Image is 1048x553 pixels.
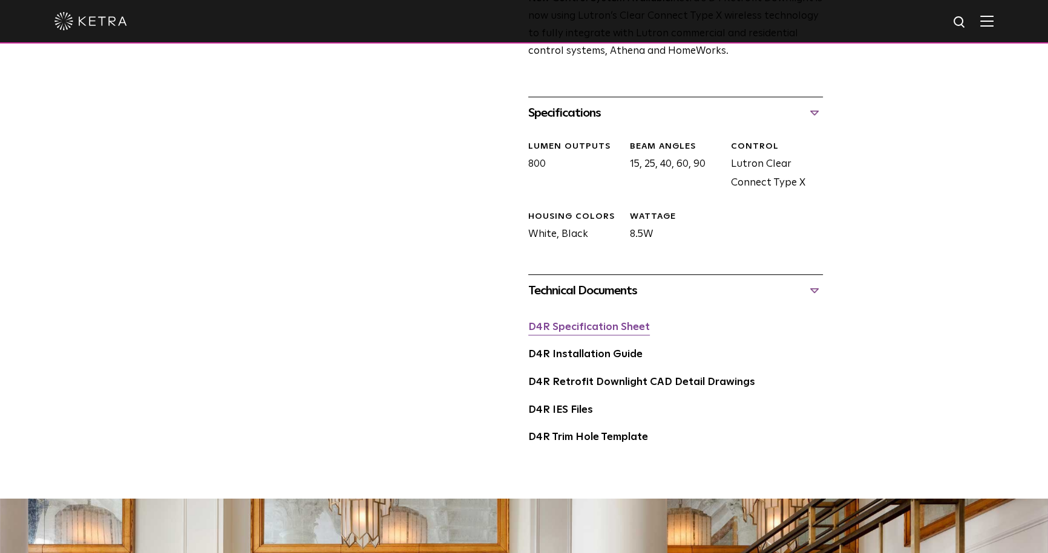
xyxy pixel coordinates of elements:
div: Technical Documents [528,281,823,300]
a: D4R Retrofit Downlight CAD Detail Drawings [528,377,755,387]
div: White, Black [519,211,620,244]
div: CONTROL [731,141,823,153]
a: D4R Installation Guide [528,349,643,360]
div: 800 [519,141,620,193]
div: LUMEN OUTPUTS [528,141,620,153]
a: D4R Trim Hole Template [528,432,648,442]
div: WATTAGE [630,211,722,223]
img: search icon [952,15,968,30]
div: 15, 25, 40, 60, 90 [621,141,722,193]
div: HOUSING COLORS [528,211,620,223]
div: Specifications [528,103,823,123]
img: Hamburger%20Nav.svg [980,15,994,27]
img: ketra-logo-2019-white [54,12,127,30]
div: Lutron Clear Connect Type X [722,141,823,193]
a: D4R Specification Sheet [528,322,650,332]
div: Beam Angles [630,141,722,153]
div: 8.5W [621,211,722,244]
a: D4R IES Files [528,405,593,415]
